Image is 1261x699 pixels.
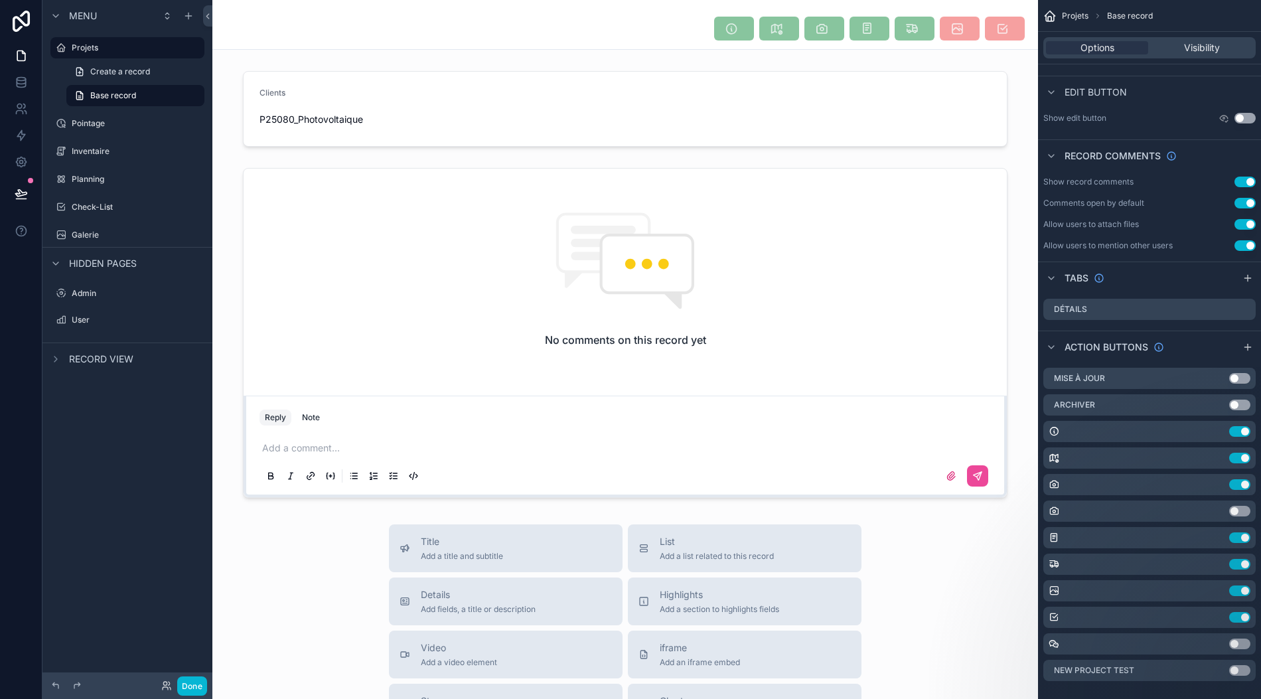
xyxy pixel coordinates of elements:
[1043,198,1144,208] div: Comments open by default
[72,288,202,299] label: Admin
[421,604,536,615] span: Add fields, a title or description
[177,676,207,696] button: Done
[50,283,204,304] a: Admin
[72,42,196,53] label: Projets
[1043,113,1106,123] label: Show edit button
[1065,74,1101,87] span: Header
[421,641,497,655] span: Video
[1080,41,1114,54] span: Options
[1065,149,1161,163] span: Record comments
[421,588,536,601] span: Details
[421,657,497,668] span: Add a video element
[389,524,623,572] button: TitleAdd a title and subtitle
[72,230,202,240] label: Galerie
[1065,341,1148,354] span: Action buttons
[72,315,202,325] label: User
[1065,86,1127,99] span: Edit button
[660,657,740,668] span: Add an iframe embed
[72,118,202,129] label: Pointage
[72,174,202,185] label: Planning
[660,604,779,615] span: Add a section to highlights fields
[69,352,133,366] span: Record view
[628,631,861,678] button: iframeAdd an iframe embed
[50,196,204,218] a: Check-List
[72,202,202,212] label: Check-List
[660,551,774,562] span: Add a list related to this record
[1043,240,1173,251] div: Allow users to mention other users
[389,578,623,625] button: DetailsAdd fields, a title or description
[72,146,202,157] label: Inventaire
[421,535,503,548] span: Title
[90,90,136,101] span: Base record
[1054,400,1095,410] label: Archiver
[1043,219,1139,230] div: Allow users to attach files
[1107,11,1153,21] span: Base record
[1043,177,1134,187] div: Show record comments
[50,224,204,246] a: Galerie
[996,599,1261,692] iframe: Intercom notifications message
[660,588,779,601] span: Highlights
[66,61,204,82] a: Create a record
[1054,373,1105,384] label: Mise à jour
[421,551,503,562] span: Add a title and subtitle
[69,9,97,23] span: Menu
[50,141,204,162] a: Inventaire
[660,535,774,548] span: List
[1065,272,1088,285] span: Tabs
[1054,304,1087,315] label: Détails
[66,85,204,106] a: Base record
[90,66,150,77] span: Create a record
[628,524,861,572] button: ListAdd a list related to this record
[50,113,204,134] a: Pointage
[69,257,137,270] span: Hidden pages
[1184,41,1220,54] span: Visibility
[389,631,623,678] button: VideoAdd a video element
[628,578,861,625] button: HighlightsAdd a section to highlights fields
[660,641,740,655] span: iframe
[1062,11,1088,21] span: Projets
[50,309,204,331] a: User
[50,169,204,190] a: Planning
[50,37,204,58] a: Projets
